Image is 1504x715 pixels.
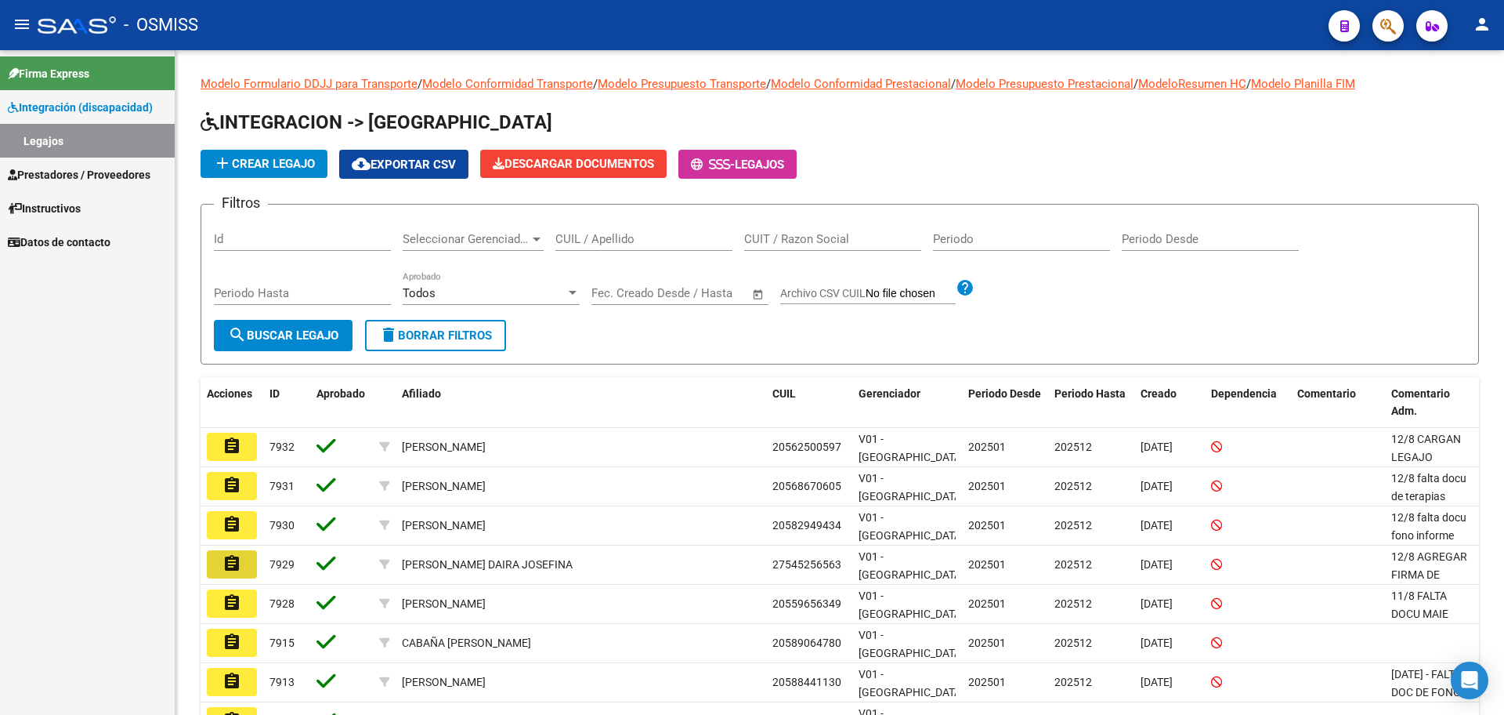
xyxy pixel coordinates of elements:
span: 20588441130 [772,676,841,688]
datatable-header-cell: Periodo Hasta [1048,377,1134,429]
div: [PERSON_NAME] [402,673,486,691]
mat-icon: assignment [222,476,241,495]
span: 27545256563 [772,558,841,571]
span: 202512 [1054,480,1092,492]
span: Descargar Documentos [493,157,654,171]
span: 202512 [1054,558,1092,571]
mat-icon: add [213,154,232,172]
mat-icon: assignment [222,554,241,573]
span: 202501 [968,597,1006,610]
span: 202501 [968,676,1006,688]
span: 202501 [968,558,1006,571]
mat-icon: assignment [222,672,241,691]
span: Buscar Legajo [228,328,338,343]
button: Buscar Legajo [214,320,352,351]
mat-icon: search [228,325,247,344]
datatable-header-cell: CUIL [766,377,852,429]
mat-icon: assignment [222,515,241,534]
button: Descargar Documentos [480,150,667,178]
mat-icon: menu [13,15,31,34]
a: Modelo Formulario DDJJ para Transporte [201,77,418,91]
mat-icon: assignment [222,437,241,455]
button: Crear Legajo [201,150,327,178]
div: [PERSON_NAME] [402,477,486,495]
mat-icon: assignment [222,593,241,612]
datatable-header-cell: Afiliado [396,377,766,429]
span: 202512 [1054,597,1092,610]
span: Datos de contacto [8,234,110,251]
button: Exportar CSV [339,150,468,179]
h3: Filtros [214,192,268,214]
span: [DATE] [1141,676,1173,688]
datatable-header-cell: Acciones [201,377,263,429]
span: V01 - [GEOGRAPHIC_DATA] [859,511,964,542]
div: [PERSON_NAME] [402,595,486,613]
span: Gerenciador [859,387,920,400]
button: Borrar Filtros [365,320,506,351]
span: 20582949434 [772,519,841,532]
div: [PERSON_NAME] [402,438,486,456]
span: [DATE] [1141,558,1173,571]
span: Archivo CSV CUIL [780,287,866,299]
datatable-header-cell: Comentario Adm. [1385,377,1479,429]
span: Firma Express [8,65,89,82]
a: Modelo Presupuesto Prestacional [956,77,1133,91]
span: V01 - [GEOGRAPHIC_DATA] [859,433,964,463]
span: Integración (discapacidad) [8,99,153,116]
span: Afiliado [402,387,441,400]
div: Open Intercom Messenger [1451,662,1488,699]
span: Comentario Adm. [1391,387,1450,418]
mat-icon: help [956,278,974,297]
span: 6/08/2025 - FALTA DOC DE FONO. [1391,668,1463,699]
span: V01 - [GEOGRAPHIC_DATA] [859,550,964,581]
span: Exportar CSV [352,158,456,172]
span: [DATE] [1141,519,1173,532]
span: 202501 [968,637,1006,649]
span: 202512 [1054,676,1092,688]
span: [DATE] [1141,637,1173,649]
span: 202512 [1054,519,1092,532]
span: 12/8 AGREGAR FIRMA DE MEDICO AL EQUIPO FALTA DOCU FONO (TAMPOCO SE INCLUYE EN INFORME) [1391,550,1475,688]
span: ID [269,387,280,400]
span: 202501 [968,480,1006,492]
input: Start date [591,286,642,300]
mat-icon: assignment [222,633,241,651]
span: Comentario [1297,387,1356,400]
datatable-header-cell: ID [263,377,310,429]
span: 202501 [968,441,1006,453]
span: Creado [1141,387,1177,400]
span: V01 - [GEOGRAPHIC_DATA] [859,668,964,699]
span: V01 - [GEOGRAPHIC_DATA] [859,590,964,620]
span: 7913 [269,676,295,688]
span: 20568670605 [772,480,841,492]
mat-icon: delete [379,325,398,344]
span: 20562500597 [772,441,841,453]
datatable-header-cell: Dependencia [1205,377,1291,429]
a: Modelo Conformidad Prestacional [771,77,951,91]
span: Borrar Filtros [379,328,492,343]
span: 202512 [1054,637,1092,649]
a: Modelo Conformidad Transporte [422,77,593,91]
a: Modelo Presupuesto Transporte [598,77,766,91]
span: 20559656349 [772,597,841,610]
datatable-header-cell: Aprobado [310,377,373,429]
span: Instructivos [8,200,81,217]
span: INTEGRACION -> [GEOGRAPHIC_DATA] [201,111,552,133]
input: End date [656,286,732,300]
div: [PERSON_NAME] DAIRA JOSEFINA [402,556,573,574]
button: -Legajos [678,150,797,179]
span: 20589064780 [772,637,841,649]
span: [DATE] [1141,597,1173,610]
span: Dependencia [1211,387,1277,400]
span: 12/8 falta docu fono informe firmar por medico. gracias [1391,511,1468,577]
span: 7931 [269,480,295,492]
button: Open calendar [750,285,768,303]
span: Seleccionar Gerenciador [403,232,530,246]
span: Prestadores / Proveedores [8,166,150,183]
span: Crear Legajo [213,157,315,171]
span: 11/8 FALTA DOCU MAIE AGREGAR FIRMA DE MEDICO AL INFORME EI [1391,590,1451,691]
div: [PERSON_NAME] [402,517,486,535]
a: Modelo Planilla FIM [1251,77,1355,91]
mat-icon: cloud_download [352,154,371,173]
span: Aprobado [316,387,365,400]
